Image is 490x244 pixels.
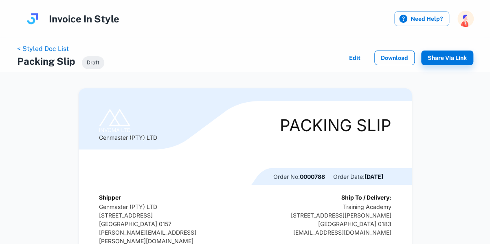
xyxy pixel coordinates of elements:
div: Genmaster (PTY) LTD [99,109,157,142]
button: Download [374,51,415,65]
label: Need Help? [394,11,449,26]
img: photoURL [457,11,474,27]
nav: breadcrumb [17,44,104,54]
h4: Invoice In Style [49,11,119,26]
button: Share via Link [421,51,473,65]
a: < Styled Doc List [17,45,69,53]
img: Logo [99,109,131,133]
p: Training Academy [STREET_ADDRESS][PERSON_NAME] [GEOGRAPHIC_DATA] 0183 [EMAIL_ADDRESS][DOMAIN_NAME] [291,202,391,237]
b: Ship To / Delivery: [341,194,391,201]
img: logo.svg [24,11,41,27]
span: Draft [82,59,104,67]
h4: Packing Slip [17,54,75,68]
b: Shipper [99,194,121,201]
button: Edit [342,51,368,65]
div: Packing Slip [280,117,391,134]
